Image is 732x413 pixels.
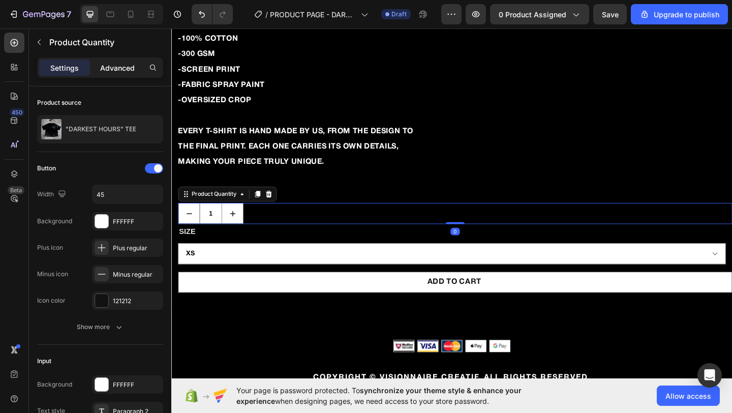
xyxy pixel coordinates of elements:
iframe: Design area [171,27,732,379]
img: product feature img [41,119,62,139]
div: Product source [37,98,81,107]
button: Upgrade to publish [631,4,728,24]
button: 7 [4,4,76,24]
div: Product Quantity [20,177,73,186]
legend: size [7,214,27,231]
div: Background [37,217,72,226]
img: Alt Image [241,340,369,353]
div: Show more [77,322,124,332]
p: Advanced [100,63,135,73]
button: Allow access [657,386,720,406]
div: Minus regular [113,270,161,279]
p: Product Quantity [49,36,159,48]
span: synchronize your theme style & enhance your experience [236,386,522,405]
button: ADD TO CART [7,266,610,289]
span: / [265,9,268,20]
span: PRODUCT PAGE - DARKEST HOURS TEE [270,9,357,20]
div: Input [37,357,51,366]
div: Width [37,188,68,201]
div: 450 [10,108,24,116]
p: QUANTITY: [8,173,609,188]
div: Minus icon [37,270,68,279]
div: FFFFFF [113,217,161,226]
p: 7 [67,8,71,20]
span: 0 product assigned [499,9,566,20]
div: ADD TO CART [278,270,337,285]
input: Auto [93,185,163,203]
p: Copyright © visionnaire creatif. All Rights Reserved. [9,375,601,387]
div: FFFFFF [113,380,161,390]
div: Upgrade to publish [639,9,719,20]
span: Save [602,10,619,19]
div: 0 [303,218,314,226]
button: Show more [37,318,163,336]
button: 0 product assigned [490,4,589,24]
div: Undo/Redo [192,4,233,24]
div: Open Intercom Messenger [697,363,722,388]
p: Settings [50,63,79,73]
div: Button [37,164,56,173]
span: Allow access [665,391,711,401]
div: Background [37,380,72,389]
div: Beta [8,186,24,194]
button: decrement [8,192,30,214]
button: increment [55,192,78,214]
span: Draft [391,10,407,19]
button: Save [593,4,627,24]
input: quantity [30,192,55,214]
div: 121212 [113,297,161,306]
div: Plus icon [37,243,63,252]
span: Your page is password protected. To when designing pages, we need access to your store password. [236,385,561,406]
p: "DARKEST HOURS" TEE [66,126,136,133]
div: Icon color [37,296,66,305]
div: Plus regular [113,244,161,253]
